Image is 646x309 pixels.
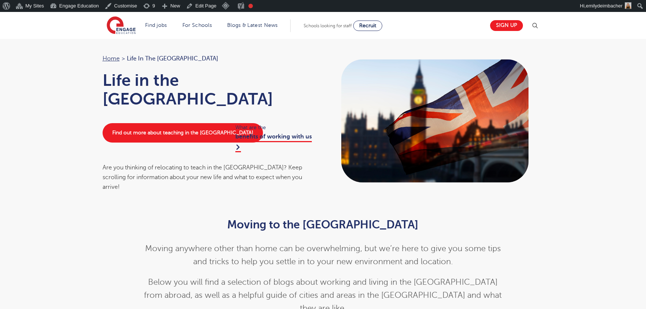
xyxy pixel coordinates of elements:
img: Engage Education [107,16,136,35]
div: Are you thinking of relocating to teach in the [GEOGRAPHIC_DATA]? Keep scrolling for information ... [103,163,316,192]
span: Schools looking for staff [304,23,352,28]
a: Sign up [490,20,523,31]
a: Find jobs [145,22,167,28]
span: Recruit [359,23,376,28]
div: Focus keyphrase not set [248,4,253,8]
p: Moving anywhere other than home can be overwhelming, but we’re here to give you some tips and tri... [140,242,506,268]
nav: breadcrumb [103,54,316,63]
span: Life in the [GEOGRAPHIC_DATA] [127,54,218,63]
a: Find out more about teaching in the [GEOGRAPHIC_DATA] [103,123,263,143]
span: emilydeimbacher [586,3,623,9]
a: Recruit [353,21,382,31]
span: > [122,55,125,62]
a: Blogs & Latest News [227,22,278,28]
a: Home [103,55,120,62]
a: For Schools [182,22,212,28]
h1: Life in the [GEOGRAPHIC_DATA] [103,71,316,108]
a: benefits of working with us [235,133,312,152]
h2: Moving to the [GEOGRAPHIC_DATA] [140,218,506,231]
span: What are the [235,123,316,132]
